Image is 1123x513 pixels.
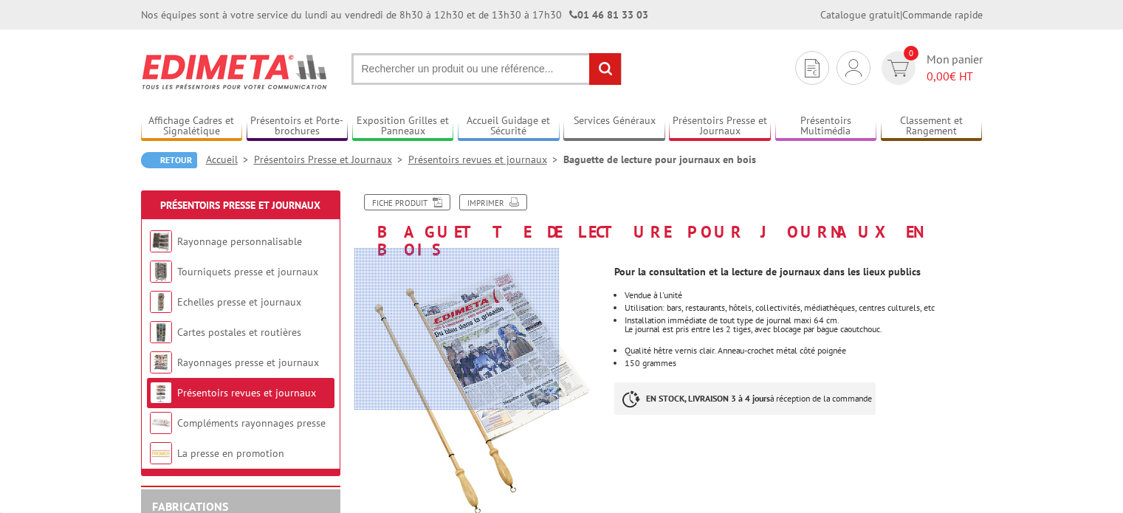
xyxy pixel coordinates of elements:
[887,60,909,77] img: devis rapide
[820,7,983,22] div: |
[352,114,454,139] a: Exposition Grilles et Panneaux
[206,153,254,166] a: Accueil
[177,295,301,309] a: Echelles presse et journaux
[177,235,302,248] a: Rayonnage personnalisable
[150,442,172,464] img: La presse en promotion
[150,321,172,343] img: Cartes postales et routières
[902,8,983,21] a: Commande rapide
[141,114,243,139] a: Affichage Cadres et Signalétique
[820,8,900,21] a: Catalogue gratuit
[669,114,771,139] a: Présentoirs Presse et Journaux
[141,7,648,22] div: Nos équipes sont à votre service du lundi au vendredi de 8h30 à 12h30 et de 13h30 à 17h30
[775,114,877,139] a: Présentoirs Multimédia
[150,261,172,283] img: Tourniquets presse et journaux
[927,68,983,85] span: € HT
[150,412,172,434] img: Compléments rayonnages presse
[177,386,316,399] a: Présentoirs revues et journaux
[569,8,648,21] strong: 01 46 81 33 03
[408,153,563,166] a: Présentoirs revues et journaux
[150,351,172,373] img: Rayonnages presse et journaux
[563,114,665,139] a: Services Généraux
[878,51,983,85] a: devis rapide 0 Mon panier 0,00€ HT
[344,194,994,258] h1: Baguette de lecture pour journaux en bois
[177,447,284,460] a: La presse en promotion
[845,59,862,77] img: devis rapide
[141,44,329,99] img: Edimeta
[141,152,197,168] a: Retour
[150,291,172,313] img: Echelles presse et journaux
[904,46,918,61] span: 0
[177,416,326,430] a: Compléments rayonnages presse
[351,53,622,85] input: Rechercher un produit ou une référence...
[364,194,450,210] a: Fiche produit
[177,356,319,369] a: Rayonnages presse et journaux
[150,382,172,404] img: Présentoirs revues et journaux
[150,230,172,252] img: Rayonnage personnalisable
[458,114,560,139] a: Accueil Guidage et Sécurité
[160,199,320,212] a: Présentoirs Presse et Journaux
[927,69,949,83] span: 0,00
[247,114,348,139] a: Présentoirs et Porte-brochures
[805,59,820,78] img: devis rapide
[177,265,318,278] a: Tourniquets presse et journaux
[177,326,301,339] a: Cartes postales et routières
[459,194,527,210] a: Imprimer
[881,114,983,139] a: Classement et Rangement
[927,51,983,85] span: Mon panier
[254,153,408,166] a: Présentoirs Presse et Journaux
[563,152,756,167] li: Baguette de lecture pour journaux en bois
[589,53,621,85] input: rechercher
